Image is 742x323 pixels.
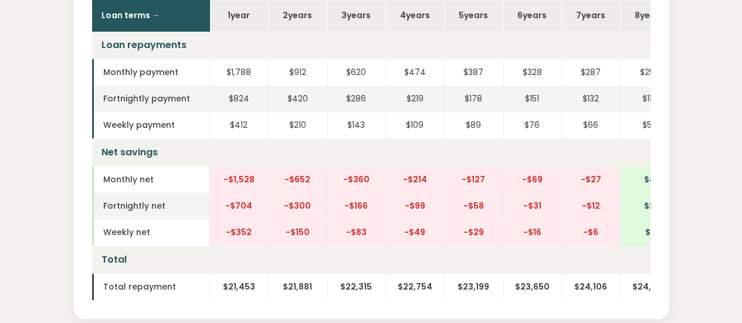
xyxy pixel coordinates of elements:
[620,86,679,112] td: $118
[385,59,444,86] td: $474
[444,274,503,300] td: $23,199
[268,59,327,86] td: $912
[327,193,385,219] td: -$166
[209,112,268,138] td: $412
[268,219,327,246] td: -$150
[92,86,209,112] td: Fortnightly payment
[503,274,561,300] td: $23,650
[327,86,385,112] td: $286
[327,166,385,193] td: -$360
[268,274,327,300] td: $21,881
[503,112,561,138] td: $76
[444,219,503,246] td: -$29
[385,166,444,193] td: -$214
[503,59,561,86] td: $328
[209,274,268,300] td: $21,453
[503,193,561,219] td: -$31
[385,112,444,138] td: $109
[561,274,620,300] td: $24,106
[209,59,268,86] td: $1,788
[327,112,385,138] td: $143
[444,166,503,193] td: -$127
[92,112,209,138] td: Weekly payment
[209,86,268,112] td: $824
[385,274,444,300] td: $22,754
[620,274,679,300] td: $24,568
[561,112,620,138] td: $66
[444,112,503,138] td: $89
[268,166,327,193] td: -$652
[444,59,503,86] td: $387
[92,274,209,300] td: Total repayment
[620,193,679,219] td: $2
[620,166,679,193] td: $4
[268,112,327,138] td: $210
[503,86,561,112] td: $151
[561,193,620,219] td: -$12
[620,219,679,246] td: $1
[268,193,327,219] td: -$300
[268,86,327,112] td: $420
[385,219,444,246] td: -$49
[561,219,620,246] td: -$6
[444,86,503,112] td: $178
[385,193,444,219] td: -$99
[209,193,268,219] td: -$704
[503,166,561,193] td: -$69
[561,86,620,112] td: $132
[620,59,679,86] td: $256
[620,112,679,138] td: $59
[503,219,561,246] td: -$16
[327,274,385,300] td: $22,315
[92,59,209,86] td: Monthly payment
[92,193,209,219] td: Fortnightly net
[561,166,620,193] td: -$27
[385,86,444,112] td: $219
[92,219,209,246] td: Weekly net
[561,59,620,86] td: $287
[92,166,209,193] td: Monthly net
[327,59,385,86] td: $620
[327,219,385,246] td: -$83
[209,219,268,246] td: -$352
[444,193,503,219] td: -$58
[209,166,268,193] td: -$1,528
